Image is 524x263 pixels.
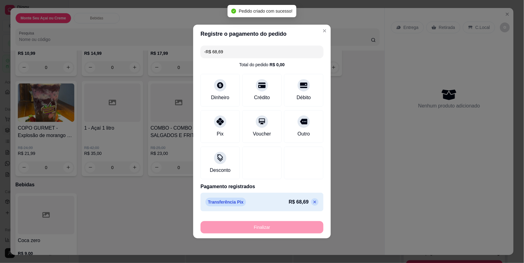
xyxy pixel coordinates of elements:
[211,94,229,101] div: Dinheiro
[217,130,224,138] div: Pix
[231,9,236,14] span: check-circle
[297,94,311,101] div: Débito
[201,183,323,190] p: Pagamento registrados
[270,62,285,68] div: R$ 0,00
[320,26,330,36] button: Close
[298,130,310,138] div: Outro
[289,198,309,206] p: R$ 68,69
[239,62,285,68] div: Total do pedido
[253,130,271,138] div: Voucher
[210,167,231,174] div: Desconto
[205,198,246,206] p: Transferência Pix
[193,25,331,43] header: Registre o pagamento do pedido
[204,46,320,58] input: Ex.: hambúrguer de cordeiro
[254,94,270,101] div: Crédito
[239,9,292,14] span: Pedido criado com sucesso!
